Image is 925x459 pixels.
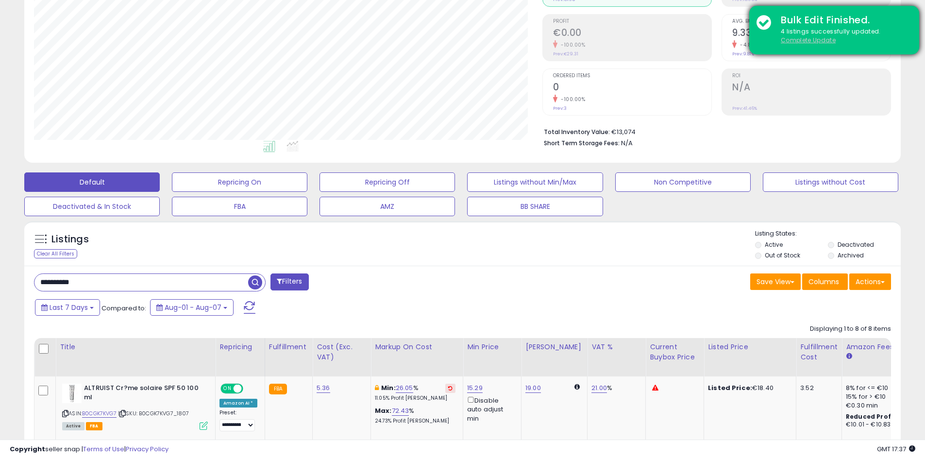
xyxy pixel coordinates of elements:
span: | SKU: B0CGK7KVG7_1807 [118,409,189,417]
a: Terms of Use [83,444,124,454]
h5: Listings [51,233,89,246]
span: 2025-08-15 17:37 GMT [877,444,915,454]
label: Out of Stock [765,251,800,259]
a: 5.36 [317,383,330,393]
button: BB SHARE [467,197,603,216]
small: Prev: 3 [553,105,567,111]
b: Short Term Storage Fees: [544,139,620,147]
h2: 0 [553,82,711,95]
button: Filters [270,273,308,290]
div: 4 listings successfully updated. [774,27,912,45]
small: Amazon Fees. [846,352,852,361]
button: Listings without Min/Max [467,172,603,192]
span: ROI [732,73,891,79]
b: Listed Price: [708,383,752,392]
div: ASIN: [62,384,208,429]
div: Repricing [219,342,261,352]
small: Prev: 9.81% [732,51,754,57]
p: 24.73% Profit [PERSON_NAME] [375,418,455,425]
strong: Copyright [10,444,45,454]
div: % [375,384,455,402]
th: The percentage added to the cost of goods (COGS) that forms the calculator for Min & Max prices. [371,338,463,376]
div: Disable auto adjust min [467,395,514,423]
button: AMZ [320,197,455,216]
div: €18.40 [708,384,789,392]
button: Actions [849,273,891,290]
button: Non Competitive [615,172,751,192]
label: Deactivated [838,240,874,249]
div: Displaying 1 to 8 of 8 items [810,324,891,334]
button: Save View [750,273,801,290]
b: Max: [375,406,392,415]
b: Reduced Prof. Rng. [846,412,909,421]
div: Markup on Cost [375,342,459,352]
button: Columns [802,273,848,290]
span: Compared to: [101,304,146,313]
div: [PERSON_NAME] [525,342,583,352]
span: All listings currently available for purchase on Amazon [62,422,84,430]
label: Archived [838,251,864,259]
small: Prev: €29.31 [553,51,578,57]
small: -4.89% [737,41,758,49]
button: Last 7 Days [35,299,100,316]
button: Deactivated & In Stock [24,197,160,216]
a: 15.29 [467,383,483,393]
div: % [375,407,455,425]
button: Default [24,172,160,192]
div: % [591,384,638,392]
div: Listed Price [708,342,792,352]
div: Current Buybox Price [650,342,700,362]
b: Total Inventory Value: [544,128,610,136]
span: Ordered Items [553,73,711,79]
span: OFF [242,385,257,393]
b: Min: [381,383,396,392]
div: Title [60,342,211,352]
div: Bulk Edit Finished. [774,13,912,27]
div: 3.52 [800,384,834,392]
div: Fulfillment Cost [800,342,838,362]
div: Amazon AI * [219,399,257,408]
div: Fulfillment [269,342,308,352]
button: Repricing On [172,172,307,192]
div: Min Price [467,342,517,352]
small: -100.00% [557,41,585,49]
a: Privacy Policy [126,444,168,454]
img: 31l57FCVnKL._SL40_.jpg [62,384,82,403]
h2: N/A [732,82,891,95]
div: Clear All Filters [34,249,77,258]
a: 21.00 [591,383,607,393]
button: Aug-01 - Aug-07 [150,299,234,316]
label: Active [765,240,783,249]
span: Last 7 Days [50,303,88,312]
small: -100.00% [557,96,585,103]
h2: 9.33% [732,27,891,40]
span: N/A [621,138,633,148]
div: Cost (Exc. VAT) [317,342,367,362]
div: seller snap | | [10,445,168,454]
span: Profit [553,19,711,24]
li: €13,074 [544,125,884,137]
p: 11.05% Profit [PERSON_NAME] [375,395,455,402]
a: 26.05 [396,383,413,393]
span: Avg. Buybox Share [732,19,891,24]
small: Prev: 41.46% [732,105,757,111]
span: ON [221,385,234,393]
button: FBA [172,197,307,216]
u: Complete Update [781,36,836,44]
span: FBA [86,422,102,430]
button: Repricing Off [320,172,455,192]
a: 72.43 [392,406,409,416]
p: Listing States: [755,229,901,238]
div: Preset: [219,409,257,431]
b: ALTRUIST Cr?me solaire SPF 50 100 ml [84,384,202,404]
a: B0CGK7KVG7 [82,409,117,418]
span: Columns [808,277,839,287]
small: FBA [269,384,287,394]
div: VAT % [591,342,641,352]
span: Aug-01 - Aug-07 [165,303,221,312]
button: Listings without Cost [763,172,898,192]
a: 19.00 [525,383,541,393]
h2: €0.00 [553,27,711,40]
